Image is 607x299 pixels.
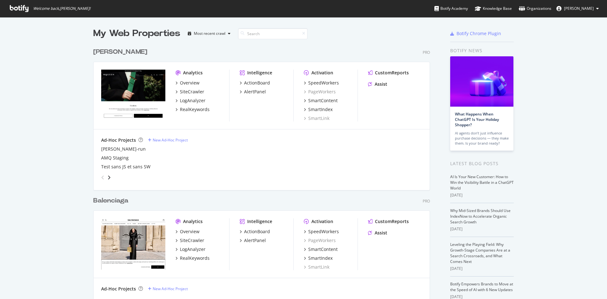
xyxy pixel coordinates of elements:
div: Activation [311,70,333,76]
a: LogAnalyzer [175,246,205,252]
div: Overview [180,228,199,235]
div: Analytics [183,70,203,76]
div: Most recent crawl [194,32,225,35]
a: [PERSON_NAME]-run [101,146,146,152]
input: Search [238,28,308,39]
div: ActionBoard [244,228,270,235]
div: Activation [311,218,333,225]
div: Assist [375,81,387,87]
span: Welcome back, [PERSON_NAME] ! [33,6,90,11]
a: Overview [175,80,199,86]
div: Botify news [450,47,514,54]
a: AlertPanel [240,89,266,95]
a: LogAnalyzer [175,97,205,104]
a: Test sans JS et sans SW [101,164,150,170]
img: www.alexandermcqueen.com [101,70,165,121]
div: Ad-Hoc Projects [101,137,136,143]
div: New Ad-Hoc Project [153,137,188,143]
a: PageWorkers [304,237,336,244]
div: Intelligence [247,70,272,76]
a: AI Is Your New Customer: How to Win the Visibility Battle in a ChatGPT World [450,174,514,191]
div: [DATE] [450,226,514,232]
a: AlertPanel [240,237,266,244]
a: SmartIndex [304,255,333,261]
div: SmartContent [308,97,338,104]
a: Botify Empowers Brands to Move at the Speed of AI with 6 New Updates [450,281,513,292]
div: AI agents don’t just influence purchase decisions — they make them. Is your brand ready? [455,131,509,146]
div: SpeedWorkers [308,228,339,235]
a: ActionBoard [240,80,270,86]
a: ActionBoard [240,228,270,235]
div: Knowledge Base [475,5,512,12]
div: angle-right [107,174,111,181]
div: AlertPanel [244,237,266,244]
div: Ad-Hoc Projects [101,286,136,292]
div: angle-left [99,172,107,183]
div: LogAnalyzer [180,97,205,104]
a: PageWorkers [304,89,336,95]
a: SmartIndex [304,106,333,113]
div: Pro [423,50,430,55]
div: ActionBoard [244,80,270,86]
div: SmartContent [308,246,338,252]
a: RealKeywords [175,106,210,113]
a: RealKeywords [175,255,210,261]
a: SmartContent [304,246,338,252]
div: RealKeywords [180,255,210,261]
a: SiteCrawler [175,237,204,244]
div: New Ad-Hoc Project [153,286,188,291]
a: Assist [368,81,387,87]
a: Assist [368,230,387,236]
img: www.balenciaga.com [101,218,165,270]
a: SpeedWorkers [304,228,339,235]
a: [PERSON_NAME] [93,47,150,57]
div: Assist [375,230,387,236]
div: Organizations [519,5,551,12]
div: CustomReports [375,218,409,225]
div: Botify Academy [434,5,468,12]
div: AlertPanel [244,89,266,95]
div: [DATE] [450,192,514,198]
a: Overview [175,228,199,235]
a: SpeedWorkers [304,80,339,86]
a: SiteCrawler [175,89,204,95]
a: CustomReports [368,70,409,76]
div: SmartIndex [308,106,333,113]
a: Leveling the Playing Field: Why Growth-Stage Companies Are at a Search Crossroads, and What Comes... [450,242,510,264]
div: SiteCrawler [180,237,204,244]
div: [PERSON_NAME] [93,47,147,57]
div: LogAnalyzer [180,246,205,252]
div: SmartIndex [308,255,333,261]
div: Intelligence [247,218,272,225]
div: Latest Blog Posts [450,160,514,167]
a: What Happens When ChatGPT Is Your Holiday Shopper? [455,111,499,128]
a: SmartContent [304,97,338,104]
img: What Happens When ChatGPT Is Your Holiday Shopper? [450,56,513,107]
a: AMQ Staging [101,155,129,161]
span: Sandra Lukijanec [564,6,594,11]
div: Pro [423,198,430,204]
a: SmartLink [304,264,329,270]
a: CustomReports [368,218,409,225]
div: My Web Properties [93,27,180,40]
div: SpeedWorkers [308,80,339,86]
a: SmartLink [304,115,329,121]
div: CustomReports [375,70,409,76]
a: Balenciaga [93,196,131,205]
div: Overview [180,80,199,86]
div: Analytics [183,218,203,225]
button: [PERSON_NAME] [551,3,604,14]
a: New Ad-Hoc Project [148,137,188,143]
a: Why Mid-Sized Brands Should Use IndexNow to Accelerate Organic Search Growth [450,208,511,225]
div: RealKeywords [180,106,210,113]
div: [DATE] [450,266,514,271]
button: Most recent crawl [185,28,233,39]
div: Botify Chrome Plugin [457,30,501,37]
